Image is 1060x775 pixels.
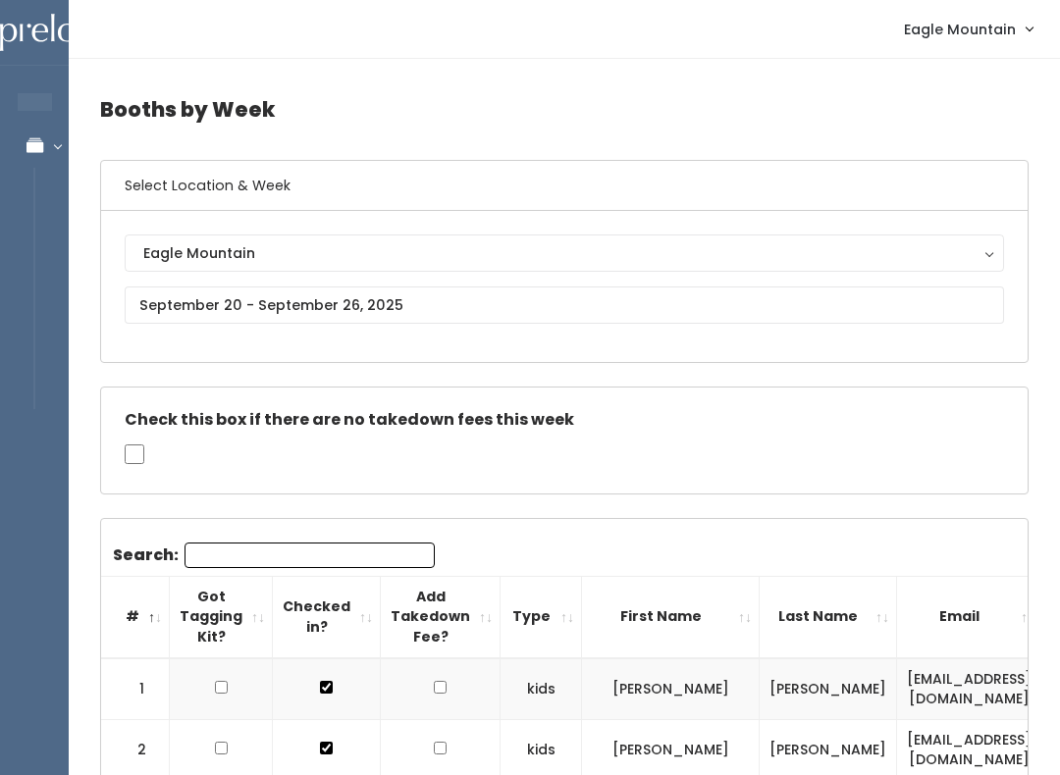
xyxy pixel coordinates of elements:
[143,242,985,264] div: Eagle Mountain
[125,234,1004,272] button: Eagle Mountain
[185,542,435,568] input: Search:
[125,411,1004,429] h5: Check this box if there are no takedown fees this week
[101,658,170,720] td: 1
[501,658,582,720] td: kids
[501,576,582,657] th: Type: activate to sort column ascending
[760,576,897,657] th: Last Name: activate to sort column ascending
[582,658,760,720] td: [PERSON_NAME]
[582,576,760,657] th: First Name: activate to sort column ascending
[273,576,381,657] th: Checked in?: activate to sort column ascending
[101,576,170,657] th: #: activate to sort column descending
[100,82,1029,136] h4: Booths by Week
[760,658,897,720] td: [PERSON_NAME]
[170,576,273,657] th: Got Tagging Kit?: activate to sort column ascending
[101,161,1028,211] h6: Select Location & Week
[904,19,1016,40] span: Eagle Mountain
[381,576,501,657] th: Add Takedown Fee?: activate to sort column ascending
[884,8,1052,50] a: Eagle Mountain
[125,286,1004,324] input: September 20 - September 26, 2025
[113,542,435,568] label: Search:
[897,576,1042,657] th: Email: activate to sort column ascending
[897,658,1042,720] td: [EMAIL_ADDRESS][DOMAIN_NAME]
